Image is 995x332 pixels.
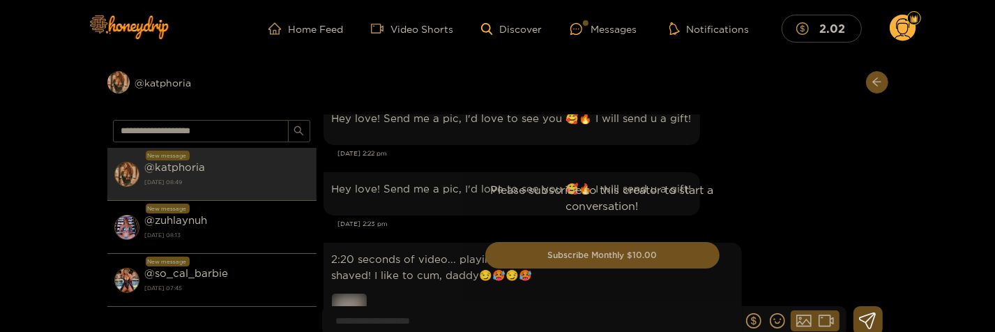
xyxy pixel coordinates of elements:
button: 2.02 [782,15,862,42]
button: arrow-left [866,71,888,93]
span: dollar [796,22,816,35]
a: Video Shorts [371,22,453,35]
p: Please subscribe to this creator to start a conversation! [485,182,720,214]
div: New message [146,257,190,266]
button: search [288,120,310,142]
strong: @ katphoria [145,161,206,173]
a: Home Feed [268,22,343,35]
span: video-camera [371,22,390,35]
img: conversation [114,215,139,240]
strong: [DATE] 07:45 [145,282,310,294]
strong: [DATE] 08:13 [145,229,310,241]
span: arrow-left [872,77,882,89]
div: Messages [570,21,637,37]
a: Discover [481,23,542,35]
button: Subscribe Monthly $10.00 [485,242,720,269]
strong: @ so_cal_barbie [145,267,229,279]
button: Notifications [665,22,754,36]
strong: @ zuhlaynuh [145,214,208,226]
img: conversation [114,162,139,187]
img: Fan Level [910,15,918,23]
span: home [268,22,288,35]
div: New message [146,151,190,160]
div: @katphoria [107,71,317,93]
mark: 2.02 [817,21,847,36]
img: conversation [114,268,139,293]
strong: [DATE] 08:49 [145,176,310,188]
div: New message [146,204,190,213]
span: search [294,126,304,137]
